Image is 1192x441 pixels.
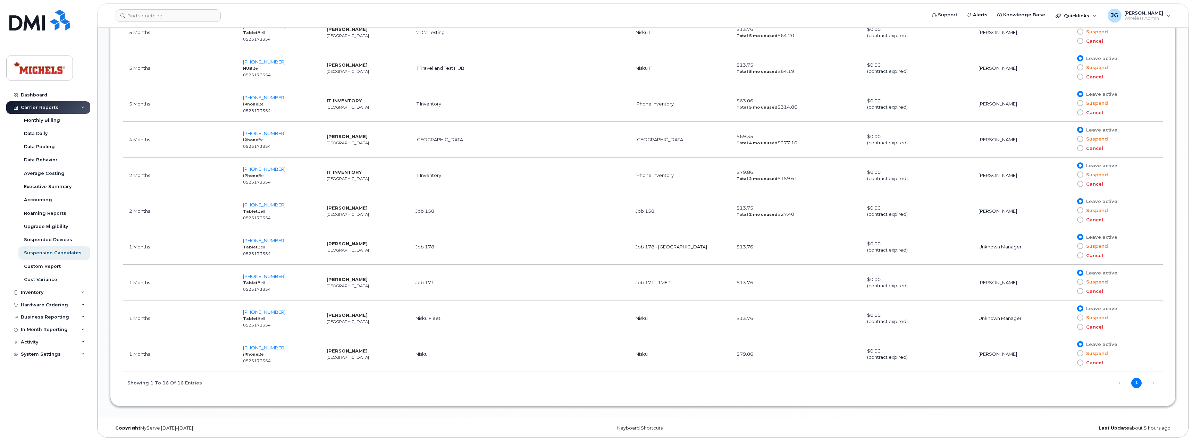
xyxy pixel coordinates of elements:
[867,104,908,110] span: (contract expired)
[737,105,778,110] strong: Total 5 mo unused
[243,137,258,142] strong: iPhone
[1083,359,1103,366] span: Cancel
[243,202,286,207] a: [PHONE_NUMBER]
[327,205,368,211] strong: [PERSON_NAME]
[629,336,730,372] td: Nisku
[867,247,908,253] span: (contract expired)
[1083,64,1108,71] span: Suspend
[867,68,908,74] span: (contract expired)
[110,425,465,431] div: MyServe [DATE]–[DATE]
[972,193,1071,229] td: [PERSON_NAME]
[972,300,1071,336] td: Unknown Manager
[327,105,369,110] small: [GEOGRAPHIC_DATA]
[123,122,237,158] td: 4 Months
[409,265,519,300] td: Job 171
[1083,91,1117,97] span: Leave active
[243,316,258,321] strong: Tablet
[243,166,286,172] a: [PHONE_NUMBER]
[243,245,271,256] small: Bell 0525173354
[243,280,271,292] small: Bell 0525173354
[1148,378,1158,388] a: Next
[327,355,369,360] small: [GEOGRAPHIC_DATA]
[327,26,368,32] strong: [PERSON_NAME]
[243,273,286,279] a: [PHONE_NUMBER]
[861,15,972,50] td: $0.00
[243,173,258,178] strong: iPhone
[867,319,908,324] span: (contract expired)
[1083,252,1103,259] span: Cancel
[327,69,369,74] small: [GEOGRAPHIC_DATA]
[1083,162,1117,169] span: Leave active
[243,245,258,249] strong: Tablet
[1111,11,1118,20] span: JG
[123,158,237,193] td: 2 Months
[1083,28,1108,35] span: Suspend
[730,158,861,193] td: $79.86 $159.61
[867,176,908,181] span: (contract expired)
[730,86,861,122] td: $63.06 $314.86
[861,50,972,86] td: $0.00
[1124,16,1163,21] span: Wireless Admin
[972,15,1071,50] td: [PERSON_NAME]
[243,280,258,285] strong: Tablet
[927,8,962,22] a: Support
[327,348,368,354] strong: [PERSON_NAME]
[1099,425,1129,431] strong: Last Update
[1083,324,1103,330] span: Cancel
[629,86,730,122] td: iPhone Inventory
[972,336,1071,372] td: [PERSON_NAME]
[1064,13,1089,18] span: Quicklinks
[123,86,237,122] td: 5 Months
[243,209,258,214] strong: Tablet
[243,95,286,100] a: [PHONE_NUMBER]
[123,50,237,86] td: 5 Months
[730,300,861,336] td: $13.76
[629,265,730,300] td: Job 171 - TMEP
[243,345,286,350] a: [PHONE_NUMBER]
[992,8,1050,22] a: Knowledge Base
[629,300,730,336] td: Nisku
[243,59,286,65] a: [PHONE_NUMBER]
[243,130,286,136] span: [PHONE_NUMBER]
[730,122,861,158] td: $69.35 $277.10
[972,122,1071,158] td: [PERSON_NAME]
[409,193,519,229] td: Job 158
[972,86,1071,122] td: [PERSON_NAME]
[1083,127,1117,133] span: Leave active
[243,309,286,315] a: [PHONE_NUMBER]
[629,50,730,86] td: Nisku IT
[1083,288,1103,295] span: Cancel
[1083,279,1108,285] span: Suspend
[972,229,1071,265] td: Unknown Manager
[123,376,202,388] div: Showing 1 to 16 of 16 entries
[617,425,663,431] a: Keyboard Shortcuts
[327,241,368,246] strong: [PERSON_NAME]
[327,212,369,217] small: [GEOGRAPHIC_DATA]
[409,300,519,336] td: Nisku Fleet
[1083,198,1117,205] span: Leave active
[1083,314,1108,321] span: Suspend
[243,23,286,29] a: [PHONE_NUMBER]
[973,11,988,18] span: Alerts
[861,300,972,336] td: $0.00
[327,169,362,175] strong: IT INVENTORY
[1083,243,1108,249] span: Suspend
[962,8,992,22] a: Alerts
[737,176,778,181] strong: Total 2 mo unused
[243,352,258,357] strong: iPhone
[1083,207,1108,214] span: Suspend
[327,98,362,103] strong: IT INVENTORY
[115,425,140,431] strong: Copyright
[243,102,258,107] strong: iPhone
[1083,145,1103,152] span: Cancel
[972,50,1071,86] td: [PERSON_NAME]
[1083,217,1103,223] span: Cancel
[243,137,271,149] small: Bell 0525173354
[861,229,972,265] td: $0.00
[1083,74,1103,80] span: Cancel
[861,122,972,158] td: $0.00
[243,238,286,243] a: [PHONE_NUMBER]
